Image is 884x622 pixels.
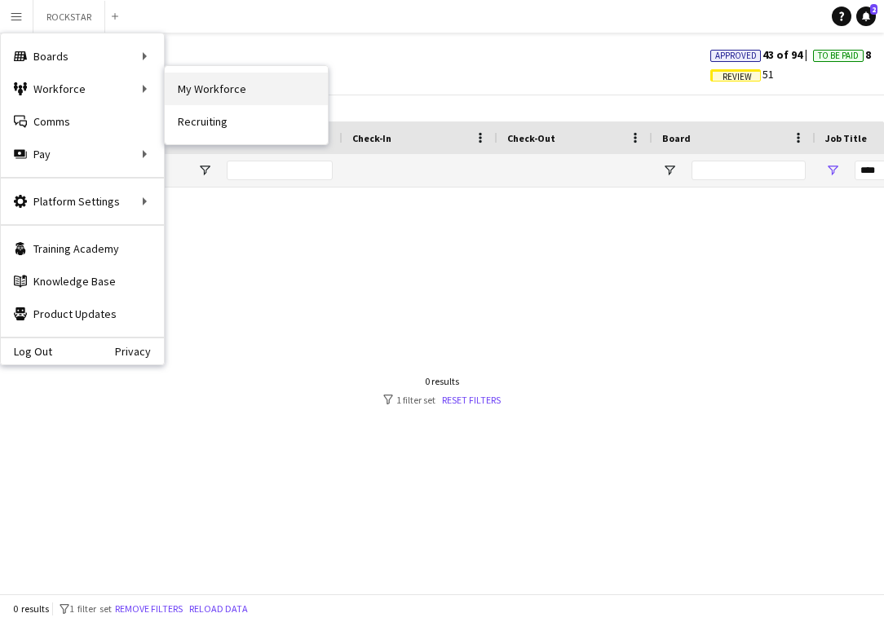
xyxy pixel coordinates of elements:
a: 2 [856,7,876,26]
button: Reload data [186,600,251,618]
span: 1 filter set [69,602,112,615]
span: Board [662,132,691,144]
div: Platform Settings [1,185,164,218]
button: Open Filter Menu [197,163,212,178]
a: Training Academy [1,232,164,265]
div: Boards [1,40,164,73]
div: Pay [1,138,164,170]
span: To Be Paid [818,51,859,61]
a: Comms [1,105,164,138]
span: Check-In [352,132,391,144]
span: 43 of 94 [710,47,813,62]
div: 0 results [383,375,501,387]
span: 2 [870,4,877,15]
a: Reset filters [442,394,501,406]
span: Job Title [825,132,867,144]
a: Recruiting [165,105,328,138]
span: Check-Out [507,132,555,144]
input: Board Filter Input [692,161,806,180]
span: Approved [715,51,757,61]
a: Product Updates [1,298,164,330]
button: Remove filters [112,600,186,618]
button: ROCKSTAR [33,1,105,33]
div: Workforce [1,73,164,105]
span: 8 [813,47,871,62]
a: My Workforce [165,73,328,105]
a: Log Out [1,345,52,358]
div: 1 filter set [383,394,501,406]
input: Name Filter Input [227,161,333,180]
span: 51 [710,67,774,82]
button: Open Filter Menu [825,163,840,178]
a: Knowledge Base [1,265,164,298]
button: Open Filter Menu [662,163,677,178]
span: Review [723,72,752,82]
a: Privacy [115,345,164,358]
